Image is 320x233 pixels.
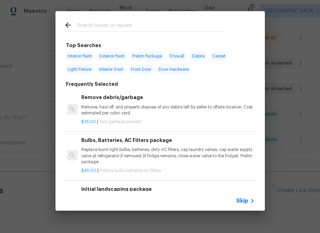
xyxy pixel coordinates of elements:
[81,93,254,101] h6: Remove debris/garbage
[81,104,254,116] p: Remove, haul off, and properly dispose of any debris left by seller to offsite location. Cost est...
[99,168,161,173] span: Prelims bulbs batteries ac filters
[66,65,94,74] span: Light Fixture
[66,51,94,61] span: Interior Paint
[77,21,225,31] input: Search issues or repairs
[81,120,96,124] span: $35.00
[129,65,153,74] span: Front Door
[168,51,186,61] span: Drywall
[81,147,254,165] p: Replace burnt light bulbs, batteries, dirty AC filters, cap laundry valves, cap water supply valv...
[190,51,207,61] span: Debris
[210,51,228,61] span: Carpet
[81,136,254,144] h6: Bulbs, Batteries, AC Filters package
[236,197,248,204] span: Skip
[66,80,118,88] h6: Frequently Selected
[99,120,141,124] span: Yard garbage present
[81,168,254,174] p: |
[97,65,125,74] span: Interior Door
[157,65,191,74] span: Door Hardware
[97,51,127,61] span: Exterior Paint
[81,168,96,173] span: $45.00
[130,51,164,61] span: Prelim Package
[66,42,101,49] h6: Top Searches
[81,185,254,193] h6: Initial landscaping package
[81,119,254,125] p: |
